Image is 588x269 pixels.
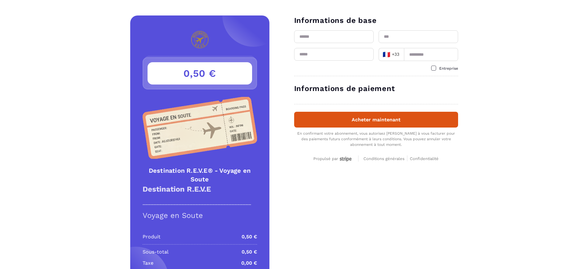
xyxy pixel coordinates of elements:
input: Search for option [401,50,402,59]
p: 0,50 € [242,233,257,241]
span: 🇫🇷 [383,50,390,59]
span: +33 [382,50,400,59]
h3: Informations de paiement [294,84,458,93]
div: Search for option [379,48,404,61]
h3: Informations de base [294,15,458,25]
div: En confirmant votre abonnement, vous autorisez [PERSON_NAME] à vous facturer pour des paiements f... [294,131,458,147]
p: 0,00 € [241,259,257,267]
img: Product Image [143,97,257,159]
strong: Destination R.E.V.E [143,185,211,193]
h1: Voyage en Soute [143,211,257,220]
h4: Destination R.E.V.E® - Voyage en Soute [143,166,257,184]
img: logo [174,31,225,48]
h3: 0,50 € [148,62,252,85]
span: Confidentialité [410,156,439,161]
p: _______________________________________ [143,199,257,205]
p: 0,50 € [242,248,257,256]
div: Propulsé par [313,156,353,162]
span: Conditions générales [363,156,405,161]
button: Acheter maintenant [294,112,458,128]
span: Entreprise [439,66,458,71]
p: Produit [143,233,161,241]
a: Confidentialité [410,155,439,161]
a: Conditions générales [363,155,407,161]
a: Propulsé par [313,155,353,161]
